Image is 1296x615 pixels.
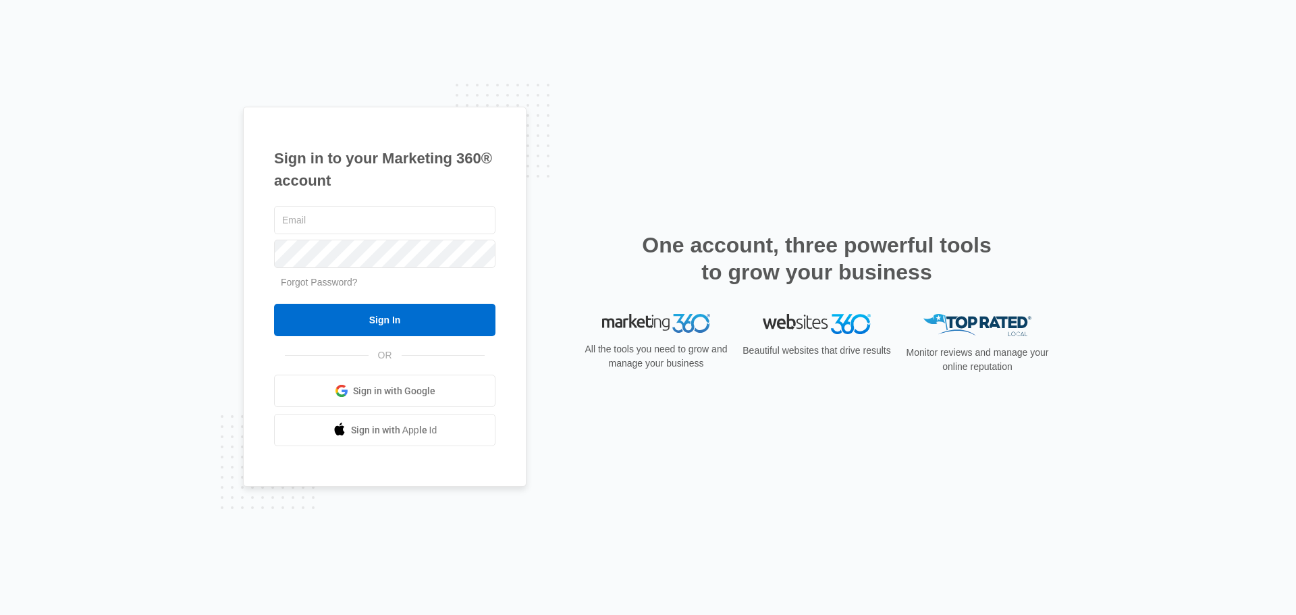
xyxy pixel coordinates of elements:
[580,342,732,371] p: All the tools you need to grow and manage your business
[902,346,1053,374] p: Monitor reviews and manage your online reputation
[763,314,871,333] img: Websites 360
[274,375,495,407] a: Sign in with Google
[274,414,495,446] a: Sign in with Apple Id
[274,304,495,336] input: Sign In
[274,206,495,234] input: Email
[638,232,996,286] h2: One account, three powerful tools to grow your business
[369,348,402,363] span: OR
[281,277,358,288] a: Forgot Password?
[351,423,437,437] span: Sign in with Apple Id
[274,147,495,192] h1: Sign in to your Marketing 360® account
[602,314,710,333] img: Marketing 360
[353,384,435,398] span: Sign in with Google
[741,344,892,358] p: Beautiful websites that drive results
[923,314,1031,336] img: Top Rated Local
